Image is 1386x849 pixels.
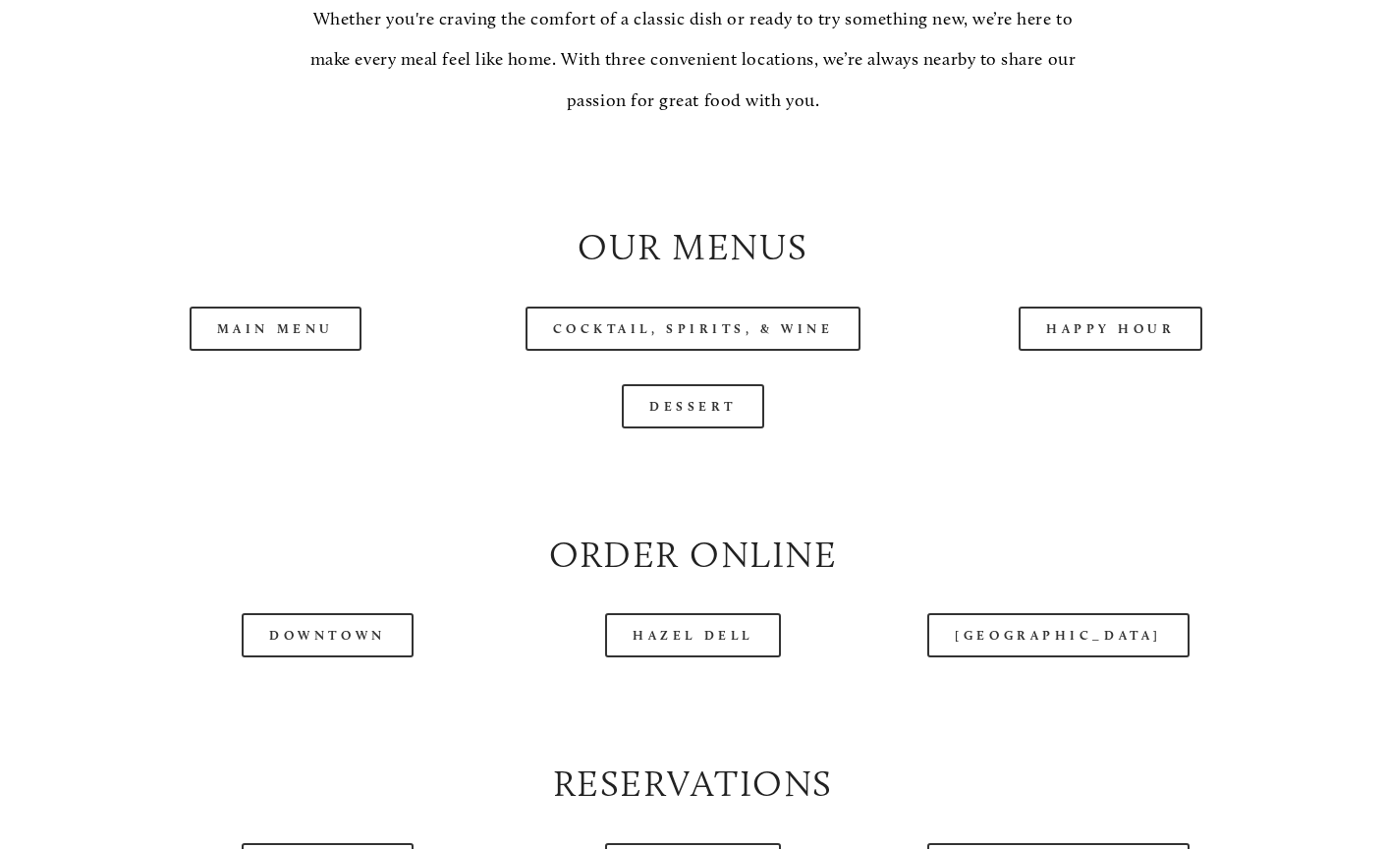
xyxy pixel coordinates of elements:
[1019,307,1203,351] a: Happy Hour
[83,529,1303,580] h2: Order Online
[526,307,861,351] a: Cocktail, Spirits, & Wine
[605,613,781,657] a: Hazel Dell
[83,221,1303,272] h2: Our Menus
[242,613,413,657] a: Downtown
[190,307,361,351] a: Main Menu
[622,384,764,428] a: Dessert
[927,613,1189,657] a: [GEOGRAPHIC_DATA]
[83,758,1303,809] h2: Reservations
